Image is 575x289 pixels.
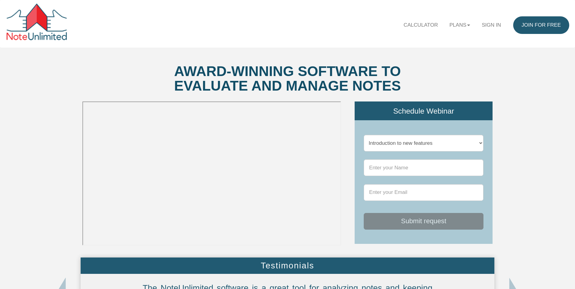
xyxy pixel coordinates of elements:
a: Sign in [476,16,506,34]
a: Join for FREE [513,16,569,34]
input: Enter your Name [364,159,483,176]
button: Submit request [364,213,483,230]
a: Calculator [398,16,444,34]
div: Schedule Webinar [355,101,493,120]
a: Plans [444,16,476,34]
div: Testimonials [81,257,495,274]
div: Award-winning software to evaluate and manage notes [172,64,403,93]
input: Enter your Email [364,184,483,201]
